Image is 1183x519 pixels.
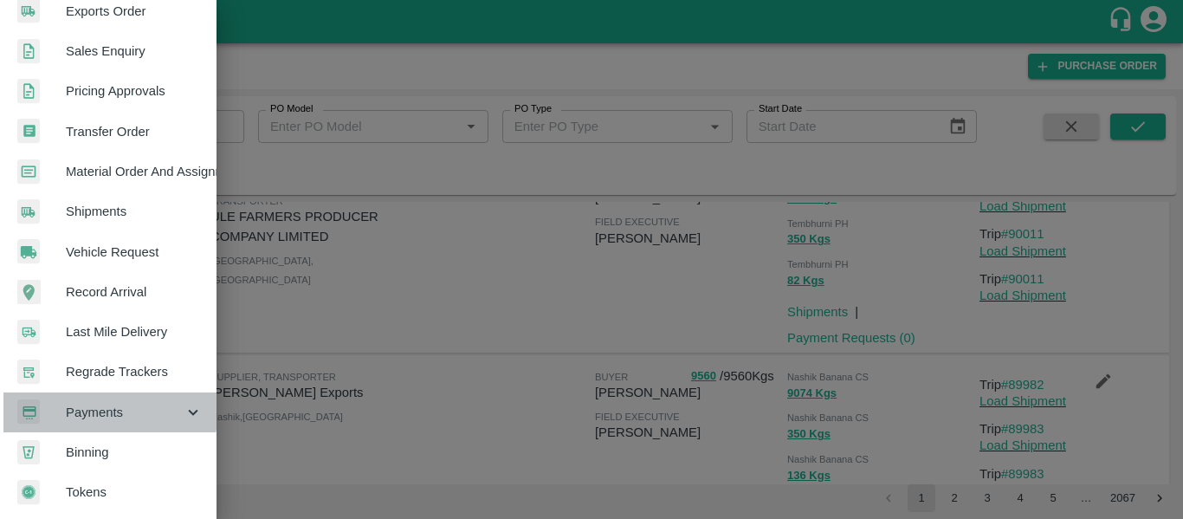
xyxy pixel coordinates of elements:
[17,199,40,224] img: shipments
[17,239,40,264] img: vehicle
[17,320,40,345] img: delivery
[66,483,203,502] span: Tokens
[17,159,40,185] img: centralMaterial
[66,282,203,302] span: Record Arrival
[66,443,203,462] span: Binning
[66,403,184,422] span: Payments
[17,399,40,425] img: payment
[66,2,203,21] span: Exports Order
[66,81,203,101] span: Pricing Approvals
[17,119,40,144] img: whTransfer
[66,122,203,141] span: Transfer Order
[17,79,40,104] img: sales
[17,440,40,464] img: bin
[66,202,203,221] span: Shipments
[66,322,203,341] span: Last Mile Delivery
[17,39,40,64] img: sales
[66,362,203,381] span: Regrade Trackers
[66,243,203,262] span: Vehicle Request
[17,360,40,385] img: whTracker
[66,42,203,61] span: Sales Enquiry
[66,162,203,181] span: Material Order And Assignment
[17,480,40,505] img: tokens
[17,280,41,304] img: recordArrival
